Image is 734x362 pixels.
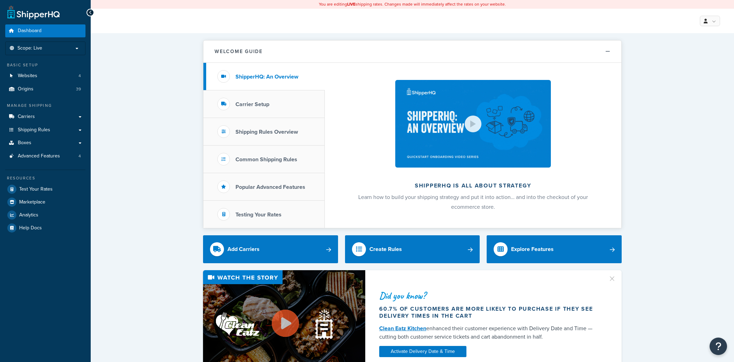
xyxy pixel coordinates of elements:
span: Test Your Rates [19,186,53,192]
li: Websites [5,69,85,82]
button: Welcome Guide [203,40,621,63]
a: Shipping Rules [5,124,85,136]
a: Test Your Rates [5,183,85,195]
h3: Carrier Setup [235,101,269,108]
span: Marketplace [19,199,45,205]
a: Boxes [5,136,85,149]
div: Create Rules [369,244,402,254]
a: Carriers [5,110,85,123]
span: 39 [76,86,81,92]
li: Advanced Features [5,150,85,163]
a: Create Rules [345,235,480,263]
span: Shipping Rules [18,127,50,133]
div: Add Carriers [227,244,260,254]
span: Analytics [19,212,38,218]
li: Origins [5,83,85,96]
h3: Common Shipping Rules [235,156,297,163]
a: Add Carriers [203,235,338,263]
h3: ShipperHQ: An Overview [235,74,298,80]
b: LIVE [347,1,355,7]
h2: ShipperHQ is all about strategy [343,183,603,189]
span: Scope: Live [17,45,42,51]
a: Advanced Features4 [5,150,85,163]
div: Did you know? [379,291,600,301]
h3: Testing Your Rates [235,212,282,218]
div: Explore Features [511,244,554,254]
div: Resources [5,175,85,181]
span: Carriers [18,114,35,120]
span: Websites [18,73,37,79]
img: ShipperHQ is all about strategy [395,80,551,168]
h2: Welcome Guide [215,49,263,54]
a: Websites4 [5,69,85,82]
span: Learn how to build your shipping strategy and put it into action… and into the checkout of your e... [358,193,588,211]
span: 4 [78,153,81,159]
a: Explore Features [487,235,622,263]
a: Analytics [5,209,85,221]
span: 4 [78,73,81,79]
span: Boxes [18,140,31,146]
a: Marketplace [5,196,85,208]
a: Origins39 [5,83,85,96]
div: 60.7% of customers are more likely to purchase if they see delivery times in the cart [379,305,600,319]
a: Help Docs [5,222,85,234]
div: Manage Shipping [5,103,85,109]
span: Help Docs [19,225,42,231]
div: Basic Setup [5,62,85,68]
h3: Shipping Rules Overview [235,129,298,135]
a: Dashboard [5,24,85,37]
div: enhanced their customer experience with Delivery Date and Time — cutting both customer service ti... [379,324,600,341]
span: Advanced Features [18,153,60,159]
button: Open Resource Center [710,338,727,355]
h3: Popular Advanced Features [235,184,305,190]
a: Activate Delivery Date & Time [379,346,466,357]
a: Clean Eatz Kitchen [379,324,426,332]
span: Dashboard [18,28,42,34]
span: Origins [18,86,33,92]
